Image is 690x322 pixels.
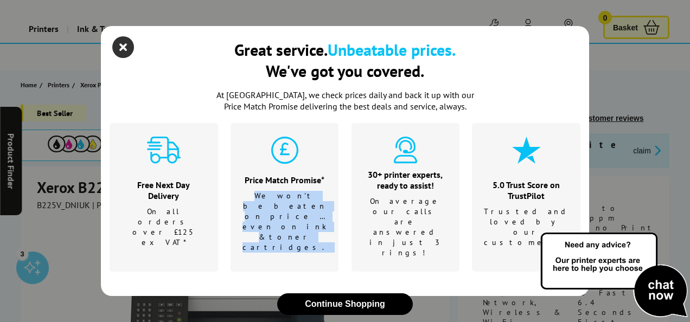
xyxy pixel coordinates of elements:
[209,89,481,112] p: At [GEOGRAPHIC_DATA], we check prices daily and back it up with our Price Match Promise deliverin...
[277,293,413,315] button: close modal
[484,179,569,201] div: 5.0 Trust Score on TrustPilot
[328,39,456,60] b: Unbeatable prices.
[242,191,327,253] p: We won't be beaten on price …even on ink & toner cartridges.
[234,39,456,81] div: Great service. We've got you covered.
[484,207,569,248] p: Trusted and loved by our customers!
[365,169,446,191] div: 30+ printer experts, ready to assist!
[365,196,446,258] p: On average our calls are answered in just 3 rings!
[123,179,205,201] div: Free Next Day Delivery
[538,231,690,320] img: Open Live Chat window
[115,39,131,55] button: close modal
[123,207,205,248] p: On all orders over £125 ex VAT*
[242,175,327,185] div: Price Match Promise*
